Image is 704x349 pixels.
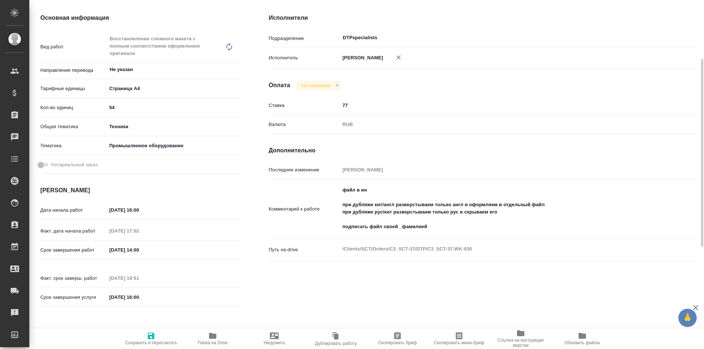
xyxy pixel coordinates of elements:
h4: Оплата [269,81,290,90]
p: Вид работ [40,43,107,51]
button: Open [656,37,658,38]
button: Обновить файлы [551,328,613,349]
button: Папка на Drive [182,328,243,349]
button: 🙏 [678,309,697,327]
div: Не оплачена [296,81,341,90]
p: Направление перевода [40,67,107,74]
button: Дублировать работу [305,328,367,349]
button: Уведомить [243,328,305,349]
p: Последнее изменение [269,166,340,174]
p: Подразделение [269,35,340,42]
span: Скопировать бриф [378,340,417,345]
div: RUB [340,118,660,131]
input: ✎ Введи что-нибудь [107,205,171,215]
button: Ссылка на инструкции верстки [490,328,551,349]
button: Сохранить и пересчитать [120,328,182,349]
input: ✎ Введи что-нибудь [107,102,239,113]
p: Валюта [269,121,340,128]
button: Open [235,69,237,70]
span: 🙏 [681,310,694,326]
div: Техника [107,120,239,133]
p: Комментарий к работе [269,205,340,213]
p: Тематика [40,142,107,149]
input: Пустое поле [107,273,171,283]
input: Пустое поле [340,164,660,175]
input: ✎ Введи что-нибудь [107,292,171,302]
div: Страница А4 [107,82,239,95]
button: Не оплачена [300,82,332,89]
textarea: /Clients/SCT/Orders/C3_SCT-37/DTP/C3_SCT-37-WK-030 [340,243,660,255]
h4: Дополнительно [269,146,696,155]
p: Общая тематика [40,123,107,130]
p: Путь на drive [269,246,340,253]
span: Скопировать мини-бриф [434,340,484,345]
span: Обновить файлы [565,340,600,345]
p: [PERSON_NAME] [340,54,383,62]
p: Факт. срок заверш. работ [40,275,107,282]
p: Ставка [269,102,340,109]
textarea: файл в ин при дубляже кит/англ разверстываем только англ и оформляем в отдельный файл при дубляже... [340,184,660,233]
span: Папка на Drive [198,340,228,345]
span: Нотариальный заказ [51,161,98,168]
button: Скопировать бриф [367,328,428,349]
button: Удалить исполнителя [390,49,407,66]
span: Ссылка на инструкции верстки [494,338,547,348]
input: Пустое поле [107,226,171,236]
h4: Исполнители [269,14,696,22]
p: Кол-во единиц [40,104,107,111]
div: Промышленное оборудование [107,140,239,152]
h4: Основная информация [40,14,239,22]
p: Срок завершения услуги [40,294,107,301]
span: Дублировать работу [315,341,357,346]
input: ✎ Введи что-нибудь [107,245,171,255]
button: Скопировать мини-бриф [428,328,490,349]
span: Уведомить [263,340,285,345]
span: Сохранить и пересчитать [125,340,177,345]
input: ✎ Введи что-нибудь [340,100,660,111]
p: Срок завершения работ [40,246,107,254]
p: Тарифные единицы [40,85,107,92]
p: Факт. дата начала работ [40,227,107,235]
p: Исполнитель [269,54,340,62]
h4: [PERSON_NAME] [40,186,239,195]
p: Дата начала работ [40,207,107,214]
